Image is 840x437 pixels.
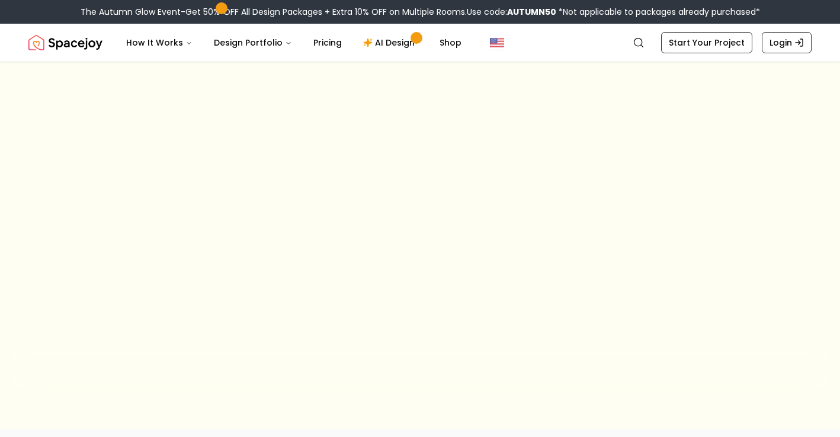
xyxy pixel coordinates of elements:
[28,24,812,62] nav: Global
[507,6,556,18] b: AUTUMN50
[204,31,302,54] button: Design Portfolio
[28,31,102,54] a: Spacejoy
[467,6,556,18] span: Use code:
[304,31,351,54] a: Pricing
[430,31,471,54] a: Shop
[117,31,471,54] nav: Main
[661,32,752,53] a: Start Your Project
[28,31,102,54] img: Spacejoy Logo
[117,31,202,54] button: How It Works
[81,6,760,18] div: The Autumn Glow Event-Get 50% OFF All Design Packages + Extra 10% OFF on Multiple Rooms.
[762,32,812,53] a: Login
[556,6,760,18] span: *Not applicable to packages already purchased*
[490,36,504,50] img: United States
[354,31,428,54] a: AI Design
